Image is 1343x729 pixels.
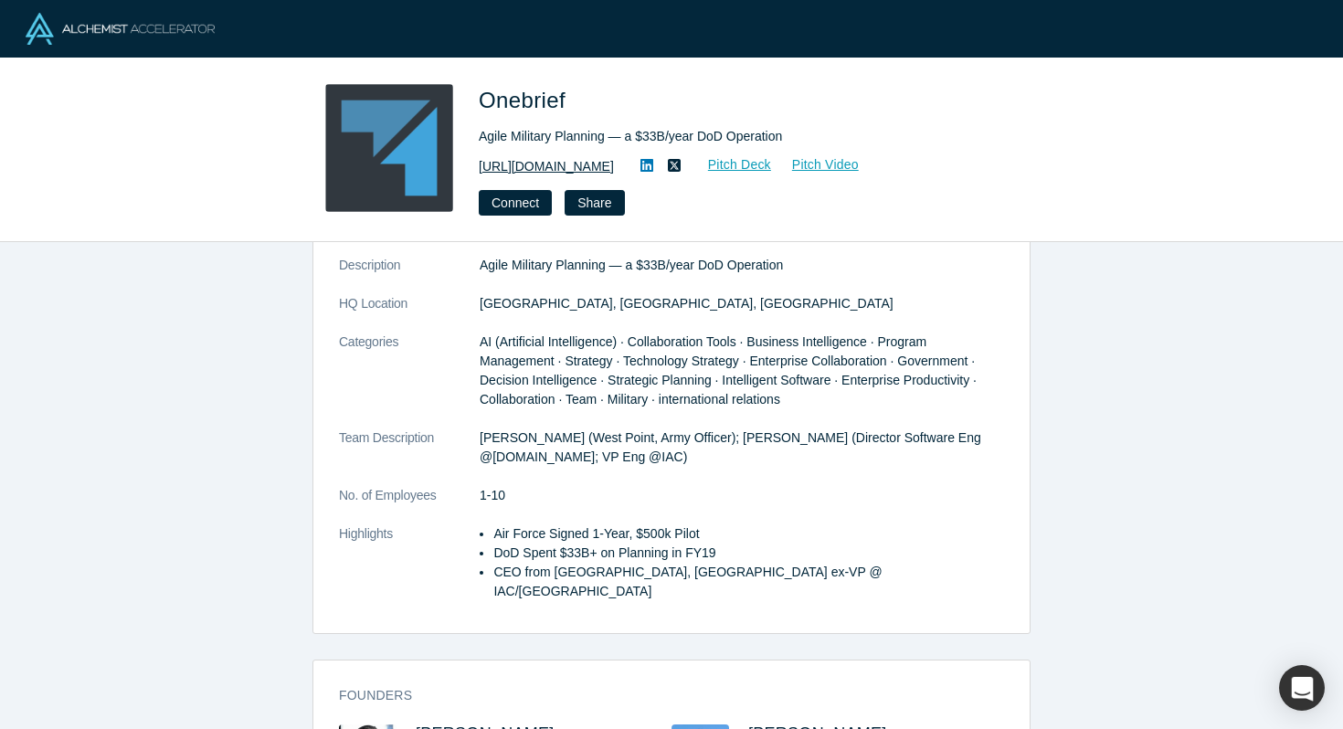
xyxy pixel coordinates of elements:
[339,294,480,333] dt: HQ Location
[479,190,552,216] button: Connect
[688,154,772,175] a: Pitch Deck
[480,294,1004,313] dd: [GEOGRAPHIC_DATA], [GEOGRAPHIC_DATA], [GEOGRAPHIC_DATA]
[479,88,572,112] span: Onebrief
[339,428,480,486] dt: Team Description
[26,13,215,45] img: Alchemist Logo
[339,486,480,524] dt: No. of Employees
[493,544,1004,563] li: DoD Spent $33B+ on Planning in FY19
[325,84,453,212] img: Onebrief's Logo
[479,127,990,146] div: Agile Military Planning — a $33B/year DoD Operation
[339,524,480,620] dt: Highlights
[480,334,977,407] span: AI (Artificial Intelligence) · Collaboration Tools · Business Intelligence · Program Management ·...
[493,563,1004,601] li: CEO from [GEOGRAPHIC_DATA], [GEOGRAPHIC_DATA] ex-VP @ IAC/[GEOGRAPHIC_DATA]
[339,686,978,705] h3: Founders
[479,157,614,176] a: [URL][DOMAIN_NAME]
[480,256,1004,275] p: Agile Military Planning — a $33B/year DoD Operation
[339,256,480,294] dt: Description
[772,154,860,175] a: Pitch Video
[480,486,1004,505] dd: 1-10
[565,190,624,216] button: Share
[493,524,1004,544] li: Air Force Signed 1-Year, $500k Pilot
[480,428,1004,467] p: [PERSON_NAME] (West Point, Army Officer); [PERSON_NAME] (Director Software Eng @[DOMAIN_NAME]; VP...
[339,333,480,428] dt: Categories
